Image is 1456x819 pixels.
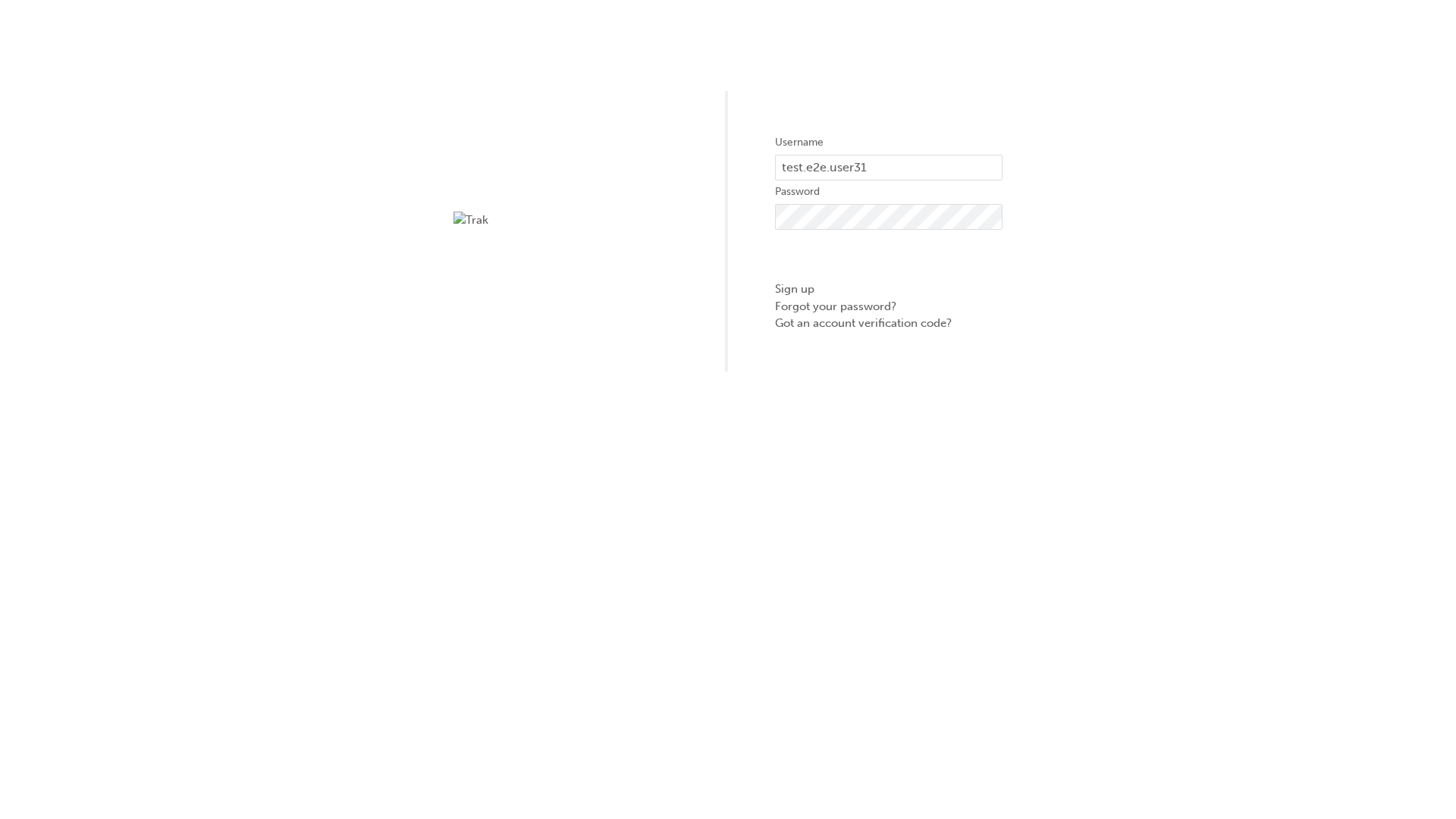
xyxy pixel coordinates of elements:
[453,212,681,229] img: Trak
[775,155,1003,180] input: Username
[775,298,1003,315] a: Forgot your password?
[775,183,1003,201] label: Password
[775,315,1003,332] a: Got an account verification code?
[775,281,1003,298] a: Sign up
[775,133,1003,152] label: Username
[775,241,1003,270] button: Sign In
